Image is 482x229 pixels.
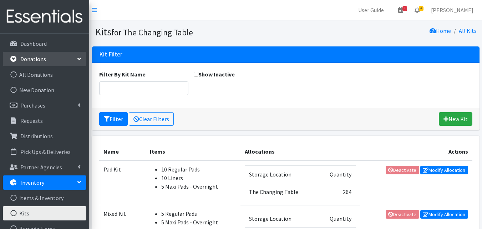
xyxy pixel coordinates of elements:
[161,182,236,191] li: 5 Maxi Pads - Overnight
[392,3,409,17] a: 1
[95,26,283,38] h1: Kits
[194,70,235,79] label: Show Inactive
[318,183,356,200] td: 264
[352,3,390,17] a: User Guide
[409,3,425,17] a: 4
[419,6,423,11] span: 4
[20,40,47,47] p: Dashboard
[99,70,146,79] label: Filter By Kit Name
[99,51,122,58] h3: Kit Filter
[240,143,360,160] th: Allocations
[99,143,146,160] th: Name
[439,112,472,126] a: New Kit
[3,36,86,51] a: Dashboard
[402,6,407,11] span: 1
[245,183,318,200] td: The Changing Table
[420,210,468,219] a: Modify Allocation
[318,210,356,227] td: Quantity
[430,27,451,34] a: Home
[161,218,236,226] li: 5 Maxi Pads - Overnight
[3,129,86,143] a: Distributions
[3,191,86,205] a: Items & Inventory
[194,72,198,76] input: Show Inactive
[20,102,45,109] p: Purchases
[99,160,146,205] td: Pad Kit
[3,145,86,159] a: Pick Ups & Deliveries
[3,68,86,82] a: All Donations
[3,83,86,97] a: New Donation
[20,164,62,171] p: Partner Agencies
[3,175,86,190] a: Inventory
[20,117,43,124] p: Requests
[420,166,468,174] a: Modify Allocation
[3,98,86,113] a: Purchases
[20,179,44,186] p: Inventory
[161,174,236,182] li: 10 Liners
[245,165,318,183] td: Storage Location
[3,52,86,66] a: Donations
[425,3,479,17] a: [PERSON_NAME]
[129,112,174,126] a: Clear Filters
[459,27,477,34] a: All Kits
[20,55,46,63] p: Donations
[161,165,236,174] li: 10 Regular Pads
[111,27,193,38] small: for The Changing Table
[3,5,86,29] img: HumanEssentials
[3,114,86,128] a: Requests
[20,148,71,155] p: Pick Ups & Deliveries
[99,112,128,126] button: Filter
[245,210,318,227] td: Storage Location
[20,133,53,140] p: Distributions
[318,165,356,183] td: Quantity
[3,206,86,220] a: Kits
[161,209,236,218] li: 5 Regular Pads
[360,143,472,160] th: Actions
[146,143,240,160] th: Items
[3,160,86,174] a: Partner Agencies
